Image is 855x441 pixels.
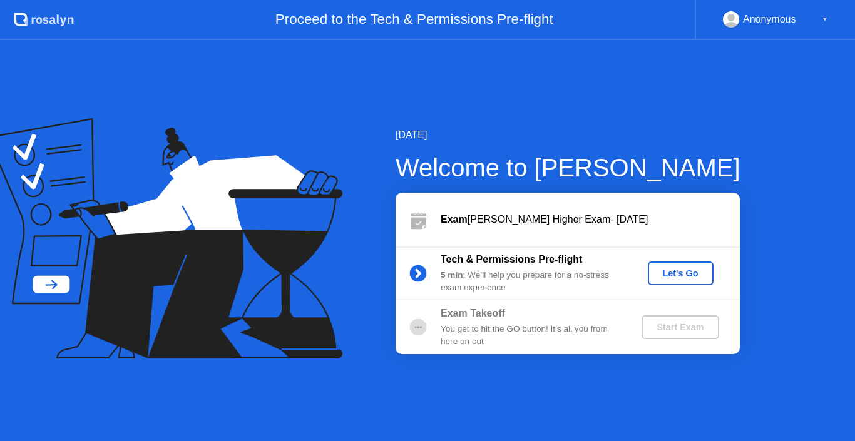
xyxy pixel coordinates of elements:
[441,254,582,265] b: Tech & Permissions Pre-flight
[822,11,828,28] div: ▼
[441,212,740,227] div: [PERSON_NAME] Higher Exam- [DATE]
[647,322,714,332] div: Start Exam
[648,261,714,285] button: Let's Go
[441,214,468,225] b: Exam
[653,268,709,278] div: Let's Go
[441,323,621,348] div: You get to hit the GO button! It’s all you from here on out
[441,269,621,295] div: : We’ll help you prepare for a no-stress exam experience
[441,270,463,280] b: 5 min
[396,149,740,186] div: Welcome to [PERSON_NAME]
[743,11,796,28] div: Anonymous
[441,308,505,318] b: Exam Takeoff
[642,315,719,339] button: Start Exam
[396,128,740,143] div: [DATE]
